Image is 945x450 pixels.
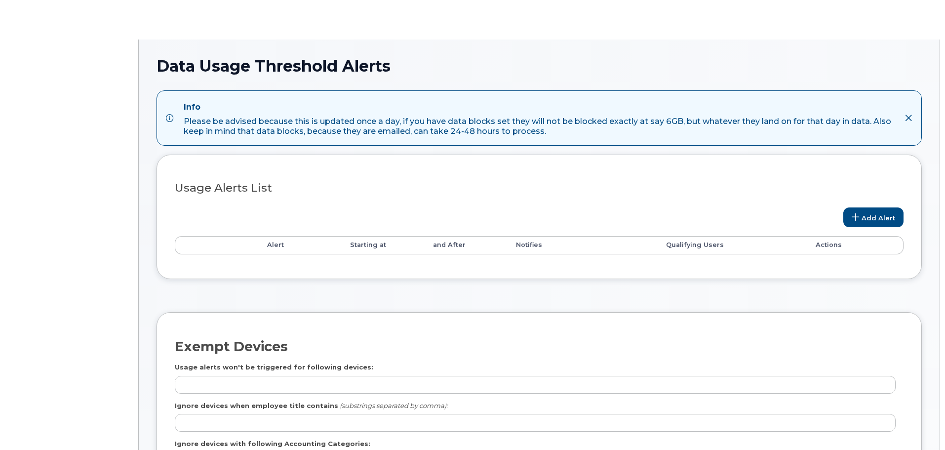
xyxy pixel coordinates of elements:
div: Please be advised because this is updated once a day, if you have data blocks set they will not b... [184,117,897,136]
h3: Usage Alerts List [175,182,904,194]
th: Qualifying Users [657,236,807,254]
a: Add Alert [843,207,904,227]
th: Actions [807,236,904,254]
label: Ignore devices with following Accounting Categories: [175,439,370,449]
h4: Info [184,102,897,112]
i: (substrings separated by comma): [340,402,448,409]
th: Alert [258,236,341,254]
label: Ignore devices when employee title contains [175,401,338,410]
th: and After [424,236,507,254]
h2: Exempt Devices [175,339,288,354]
label: Usage alerts won't be triggered for following devices: [175,363,373,372]
th: Notifies [507,236,657,254]
th: Starting at [341,236,424,254]
h1: Data Usage Threshold Alerts [157,57,922,75]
